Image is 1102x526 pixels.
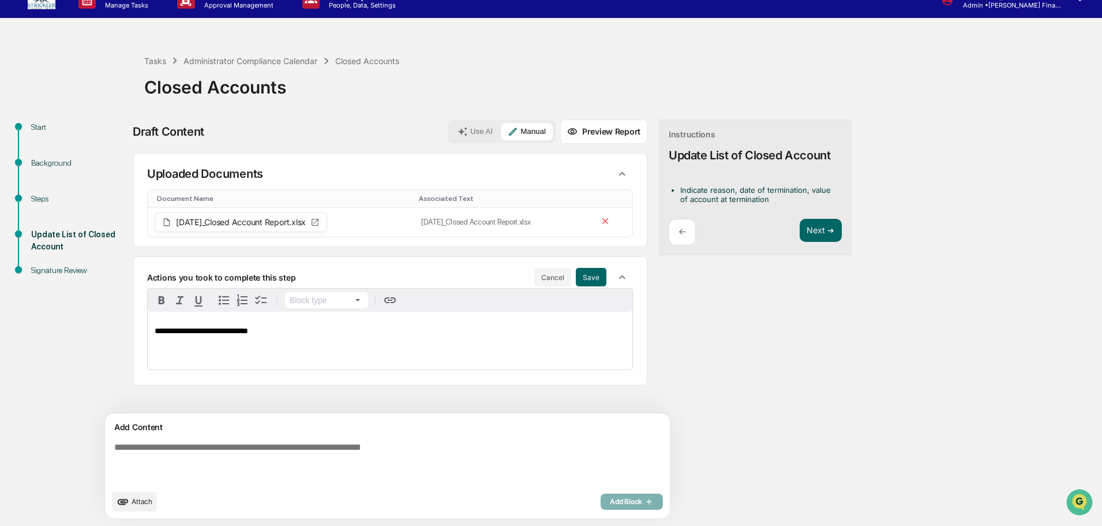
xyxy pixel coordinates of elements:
div: Update List of Closed Account [669,148,830,162]
div: 🖐️ [12,147,21,156]
button: upload document [112,492,157,512]
div: Add Content [112,420,663,434]
button: Italic [171,291,189,309]
a: 🖐️Preclearance [7,141,79,162]
p: How can we help? [12,24,210,43]
button: Save [576,268,606,286]
p: Uploaded Documents [147,167,263,181]
div: Update List of Closed Account [31,229,126,253]
button: Bold [152,291,171,309]
a: 🗄️Attestations [79,141,148,162]
p: Actions you took to complete this step [147,273,295,282]
div: Start new chat [39,88,189,100]
button: Next ➔ [800,219,842,243]
button: Block type [285,292,368,308]
li: Indicate reason, date of termination, value of account at termination [680,185,837,204]
div: 🔎 [12,169,21,178]
div: Instructions [669,129,715,139]
a: Powered byPylon [81,195,140,204]
div: Draft Content [133,125,204,139]
button: Manual [501,123,553,140]
div: We're available if you need us! [39,100,146,109]
button: Underline [189,291,208,309]
div: Closed Accounts [335,56,399,66]
span: Data Lookup [23,167,73,179]
input: Clear [30,53,190,65]
p: Admin • [PERSON_NAME] Financial Group [954,1,1061,9]
span: Preclearance [23,146,74,157]
div: Signature Review [31,264,126,277]
div: Background [31,157,126,169]
td: [DATE]_Closed Account Report.xlsx [414,208,590,237]
button: Use AI [451,123,500,140]
div: Administrator Compliance Calendar [183,56,317,66]
div: Toggle SortBy [419,195,586,203]
p: People, Data, Settings [320,1,402,9]
div: Toggle SortBy [157,195,410,203]
div: Closed Accounts [144,68,1096,98]
div: Steps [31,193,126,205]
button: Preview Report [560,120,647,144]
iframe: Open customer support [1065,488,1096,519]
span: Pylon [115,196,140,204]
span: Attestations [95,146,143,157]
button: Cancel [534,268,571,286]
span: Attach [132,497,152,506]
div: 🗄️ [84,147,93,156]
p: ← [679,226,686,237]
div: Tasks [144,56,166,66]
button: Remove file [598,214,613,231]
p: Approval Management [195,1,279,9]
a: 🔎Data Lookup [7,163,77,184]
button: Start new chat [196,92,210,106]
span: [DATE]_Closed Account Report.xlsx [176,218,306,226]
img: 1746055101610-c473b297-6a78-478c-a979-82029cc54cd1 [12,88,32,109]
div: Start [31,121,126,133]
p: Manage Tasks [96,1,154,9]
